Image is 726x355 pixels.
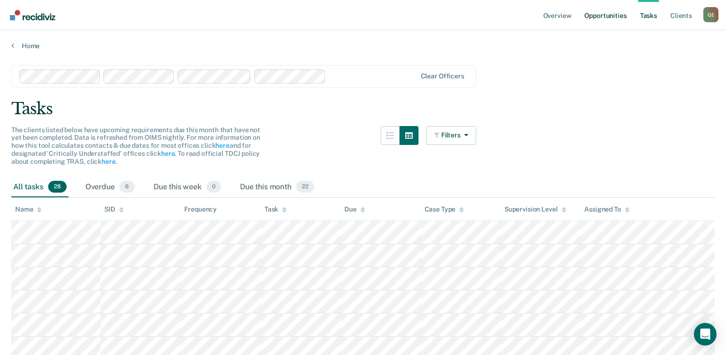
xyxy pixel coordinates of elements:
[102,158,115,165] a: here
[421,72,464,80] div: Clear officers
[48,181,67,193] span: 28
[425,205,464,213] div: Case Type
[184,205,217,213] div: Frequency
[504,205,566,213] div: Supervision Level
[161,150,175,157] a: here
[215,142,229,149] a: here
[344,205,365,213] div: Due
[703,7,718,22] div: Q E
[584,205,629,213] div: Assigned To
[11,177,68,198] div: All tasks28
[206,181,221,193] span: 0
[84,177,137,198] div: Overdue6
[11,126,260,165] span: The clients listed below have upcoming requirements due this month that have not yet been complet...
[238,177,316,198] div: Due this month22
[11,42,715,50] a: Home
[11,99,715,118] div: Tasks
[265,205,287,213] div: Task
[152,177,223,198] div: Due this week0
[694,323,717,346] div: Open Intercom Messenger
[15,205,42,213] div: Name
[703,7,718,22] button: Profile dropdown button
[120,181,135,193] span: 6
[296,181,314,193] span: 22
[104,205,124,213] div: SID
[426,126,476,145] button: Filters
[10,10,55,20] img: Recidiviz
